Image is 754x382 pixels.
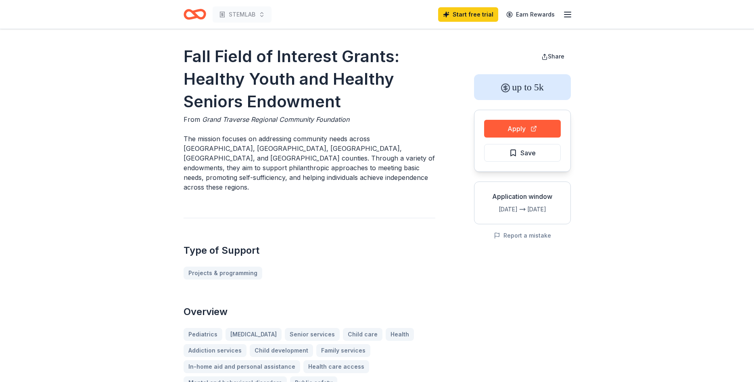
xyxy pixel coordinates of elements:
[184,115,435,124] div: From
[481,205,518,214] div: [DATE]
[184,45,435,113] h1: Fall Field of Interest Grants: Healthy Youth and Healthy Seniors Endowment
[184,134,435,192] p: The mission focuses on addressing community needs across [GEOGRAPHIC_DATA], [GEOGRAPHIC_DATA], [G...
[438,7,498,22] a: Start free trial
[527,205,564,214] div: [DATE]
[184,5,206,24] a: Home
[474,74,571,100] div: up to 5k
[484,144,561,162] button: Save
[520,148,536,158] span: Save
[481,192,564,201] div: Application window
[229,10,255,19] span: STEMLAB
[202,115,349,123] span: Grand Traverse Regional Community Foundation
[484,120,561,138] button: Apply
[501,7,560,22] a: Earn Rewards
[184,244,435,257] h2: Type of Support
[494,231,551,240] button: Report a mistake
[535,48,571,65] button: Share
[184,305,435,318] h2: Overview
[184,267,262,280] a: Projects & programming
[213,6,272,23] button: STEMLAB
[548,53,564,60] span: Share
